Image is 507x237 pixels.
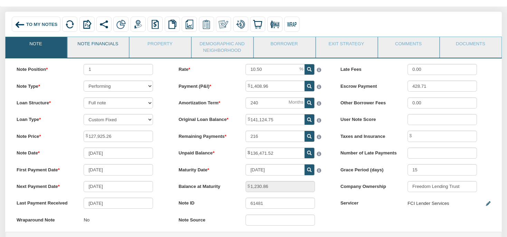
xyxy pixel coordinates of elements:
input: MM/DD/YYYY [246,164,305,175]
input: MM/DD/YYYY [84,148,153,159]
label: Rate [173,64,240,73]
input: MM/DD/YYYY [84,164,153,175]
img: back_arrow_left_icon.svg [15,20,25,30]
label: Wraparound Note [11,215,78,224]
label: Servicer [335,198,402,207]
label: Grace Period (days) [335,164,402,173]
img: history.png [151,20,160,29]
img: copy.png [168,20,177,29]
a: Note [6,37,66,54]
label: Payment (P&I) [173,80,240,89]
img: serviceOrders.png [202,20,211,29]
label: Note Type [11,80,78,89]
img: wrap.svg [287,20,296,29]
a: Comments [378,37,439,54]
label: Number of Late Payments [335,148,402,157]
img: payment.png [133,20,143,29]
label: Remaining Payments [173,131,240,140]
img: for_sale.png [270,20,279,29]
a: Property [130,37,190,54]
a: Borrower [254,37,315,54]
label: Loan Type [11,114,78,123]
a: Note Financials [68,37,128,54]
img: reports.png [185,20,194,29]
label: Note Source [173,215,240,224]
label: Note ID [173,198,240,207]
label: Maturity Date [173,164,240,173]
a: Exit Strategy [316,37,377,54]
label: User Note Score [335,114,402,123]
label: Last Payment Received [11,198,78,207]
img: export.svg [82,20,92,29]
input: MM/DD/YYYY [84,198,153,209]
label: Balance at Maturity [173,181,240,190]
label: Note Date [11,148,78,157]
label: Note Price [11,131,78,140]
img: make_own.png [219,20,228,29]
label: Original Loan Balance [173,114,240,123]
img: loan_mod.png [236,20,245,29]
img: share.svg [99,20,108,29]
a: Documents [440,37,501,54]
label: Taxes and Insurance [335,131,402,140]
label: Note Position [11,64,78,73]
label: Company Ownership [335,181,402,190]
span: To My Notes [26,22,57,27]
label: Amortization Term [173,97,240,106]
input: This field can contain only numeric characters [246,64,305,75]
div: FCI Lender Services [408,198,449,209]
img: buy.svg [253,20,262,29]
label: Loan Structure [11,97,78,106]
input: MM/DD/YYYY [84,181,153,192]
label: Unpaid Balance [173,148,240,157]
label: First Payment Date [11,164,78,173]
label: Next Payment Date [11,181,78,190]
img: partial.png [116,20,126,29]
a: Demographic and Neighborhood [192,37,252,57]
label: Late Fees [335,64,402,73]
label: Escrow Payment [335,80,402,89]
p: No [84,215,89,226]
label: Other Borrower Fees [335,97,402,106]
